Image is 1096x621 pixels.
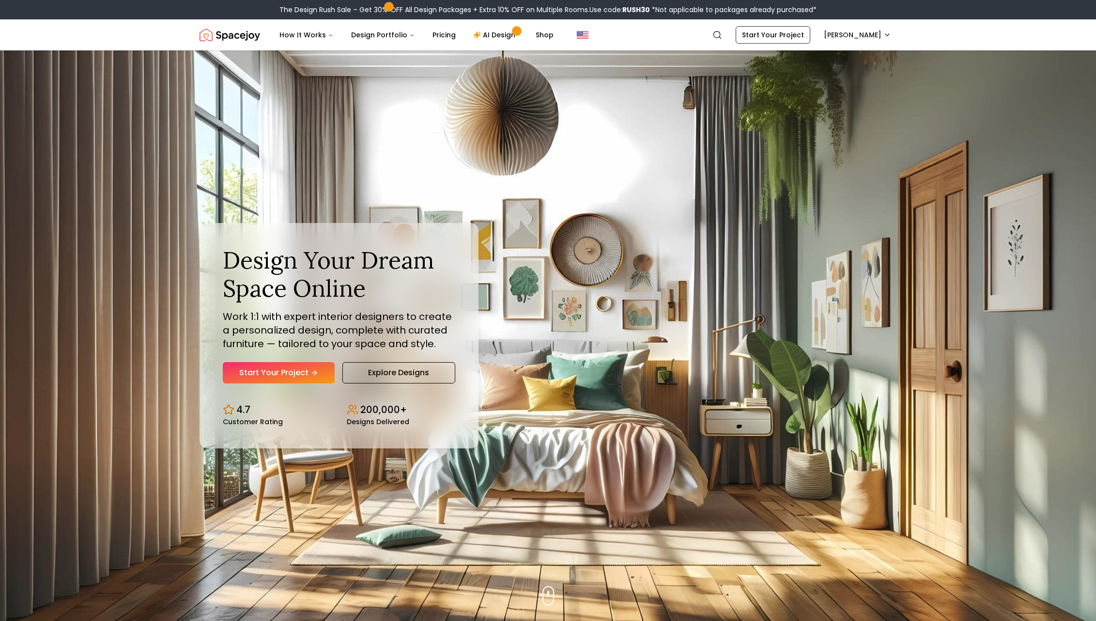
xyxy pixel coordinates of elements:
button: [PERSON_NAME] [818,26,897,44]
nav: Main [272,25,561,45]
img: United States [577,29,588,41]
a: Start Your Project [736,26,810,44]
p: Work 1:1 with expert interior designers to create a personalized design, complete with curated fu... [223,310,455,350]
div: The Design Rush Sale – Get 30% OFF All Design Packages + Extra 10% OFF on Multiple Rooms. [279,5,817,15]
b: RUSH30 [622,5,650,15]
p: 4.7 [236,403,250,416]
small: Designs Delivered [347,418,409,425]
a: AI Design [465,25,526,45]
a: Spacejoy [200,25,260,45]
button: How It Works [272,25,341,45]
h1: Design Your Dream Space Online [223,246,455,302]
a: Pricing [425,25,463,45]
span: *Not applicable to packages already purchased* [650,5,817,15]
a: Explore Designs [342,362,455,383]
img: Spacejoy Logo [200,25,260,45]
a: Shop [528,25,561,45]
button: Design Portfolio [343,25,423,45]
a: Start Your Project [223,362,335,383]
div: Design stats [223,395,455,425]
span: Use code: [589,5,650,15]
nav: Global [200,19,897,50]
p: 200,000+ [360,403,407,416]
small: Customer Rating [223,418,283,425]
